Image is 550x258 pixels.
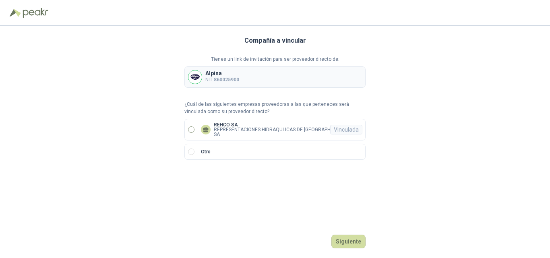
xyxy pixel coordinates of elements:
[184,56,366,63] p: Tienes un link de invitación para ser proveedor directo de:
[214,127,356,137] p: REPRESENTACIONES HIDRAQULICAS DE [GEOGRAPHIC_DATA] SA
[201,148,211,156] p: Otro
[184,101,366,116] p: ¿Cuál de las siguientes empresas proveedoras a las que perteneces será vinculada como su proveedo...
[23,8,48,18] img: Peakr
[331,235,366,248] button: Siguiente
[214,122,356,127] p: REHCO SA
[214,77,239,83] b: 860025900
[205,76,239,84] p: NIT
[10,9,21,17] img: Logo
[188,70,202,84] img: Company Logo
[205,70,239,76] p: Alpina
[330,125,362,134] div: Vinculada
[244,35,306,46] h3: Compañía a vincular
